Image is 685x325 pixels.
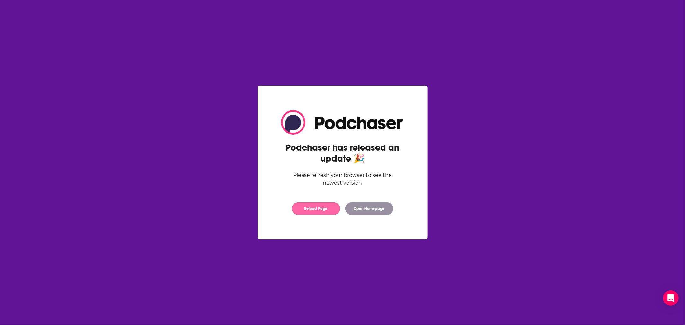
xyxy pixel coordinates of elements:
[281,171,404,187] div: Please refresh your browser to see the newest version
[281,142,404,164] h2: Podchaser has released an update 🎉
[292,202,340,215] button: Reload Page
[281,110,404,135] img: Logo
[345,202,393,215] button: Open Homepage
[663,290,679,306] div: Open Intercom Messenger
